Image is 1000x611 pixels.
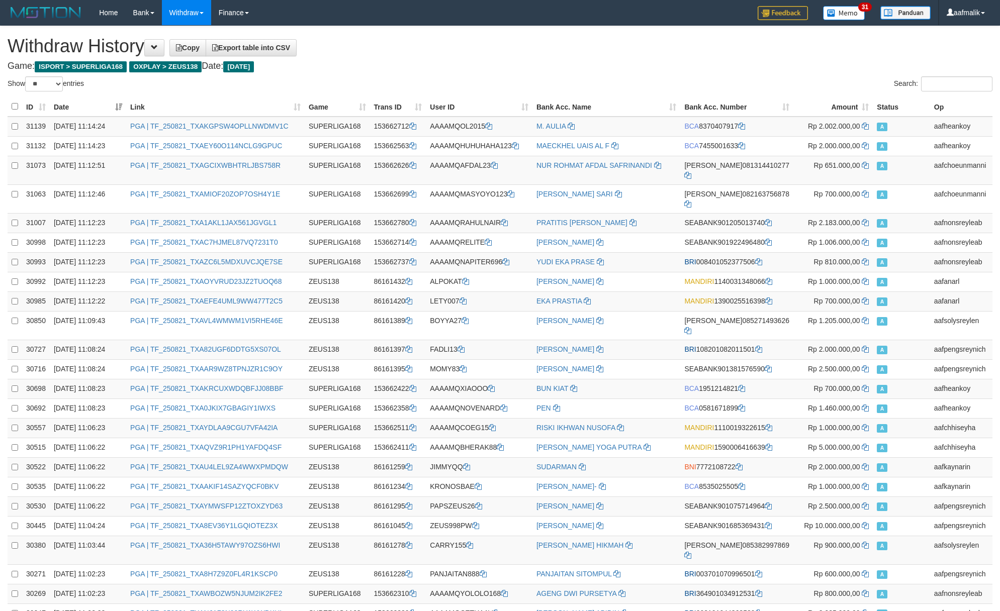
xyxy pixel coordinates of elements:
[426,252,532,272] td: AAAAMQNAPITER696
[130,258,283,266] a: PGA | TF_250821_TXAZC6L5MDXUVCJQE7SE
[35,61,127,72] span: ISPORT > SUPERLIGA168
[50,496,126,516] td: [DATE] 11:06:22
[22,233,50,252] td: 30998
[930,156,992,184] td: aafchoeunmanni
[894,76,992,91] label: Search:
[684,463,696,471] span: BNI
[370,311,426,340] td: 86161389
[930,516,992,536] td: aafpengsreynich
[808,443,860,451] span: Rp 5.000.000,00
[814,384,860,392] span: Rp 700.000,00
[877,522,887,531] span: Approved - Marked by aafpengsreynich
[22,97,50,117] th: ID: activate to sort column ascending
[808,122,860,130] span: Rp 2.002.000,00
[370,252,426,272] td: 153662737
[370,340,426,359] td: 86161397
[680,516,793,536] td: 901685369431
[8,61,992,71] h4: Game: Date:
[305,564,370,584] td: ZEUS138
[50,97,126,117] th: Date: activate to sort column ascending
[536,161,652,169] a: NUR ROHMAT AFDAL SAFRINANDI
[50,252,126,272] td: [DATE] 11:12:23
[930,398,992,418] td: aafheankoy
[930,418,992,438] td: aafchhiseyha
[808,365,860,373] span: Rp 2.500.000,00
[684,482,699,490] span: BCA
[22,379,50,398] td: 30698
[50,117,126,137] td: [DATE] 11:14:24
[305,418,370,438] td: SUPERLIGA168
[684,219,717,227] span: SEABANK
[680,477,793,496] td: 8535025505
[130,161,281,169] a: PGA | TF_250821_TXAGCIXWBHTRLJBS758R
[305,184,370,213] td: SUPERLIGA168
[22,516,50,536] td: 30445
[758,6,808,20] img: Feedback.jpg
[536,297,582,305] a: EKA PRASTIA
[22,213,50,233] td: 31007
[793,97,873,117] th: Amount: activate to sort column ascending
[808,502,860,510] span: Rp 2.500.000,00
[877,258,887,267] span: Approved - Marked by aafnonsreyleab
[536,424,615,432] a: RISKI IKHWAN NUSOFA
[426,496,532,516] td: PAPSZEUS26
[536,522,594,530] a: [PERSON_NAME]
[536,384,568,392] a: BUN KIAT
[370,213,426,233] td: 153662780
[50,536,126,564] td: [DATE] 11:03:44
[536,404,551,412] a: PEN
[426,564,532,584] td: PANJAITAN888
[684,384,699,392] span: BCA
[426,311,532,340] td: BOYYA27
[877,346,887,354] span: Approved - Marked by aafpengsreynich
[536,589,616,597] a: AGENG DWI PURSETYA
[536,482,597,490] a: [PERSON_NAME]-
[130,142,282,150] a: PGA | TF_250821_TXAEY60O114NCLG9GPUC
[930,359,992,379] td: aafpengsreynich
[930,564,992,584] td: aafpengsreynich
[426,272,532,291] td: ALPOKAT
[877,278,887,286] span: Approved - Marked by aafanarl
[50,418,126,438] td: [DATE] 11:06:23
[305,359,370,379] td: ZEUS138
[223,61,254,72] span: [DATE]
[814,297,860,305] span: Rp 700.000,00
[680,457,793,477] td: 7772108722
[370,379,426,398] td: 153662422
[426,359,532,379] td: MOMY83
[22,398,50,418] td: 30692
[426,477,532,496] td: KRONOSBAE
[130,317,283,325] a: PGA | TF_250821_TXAVL4WMWM1VI5RHE46E
[50,359,126,379] td: [DATE] 11:08:24
[50,438,126,457] td: [DATE] 11:06:22
[680,156,793,184] td: 081314410277
[877,385,887,393] span: Approved - Marked by aafheankoy
[370,233,426,252] td: 153662714
[930,136,992,156] td: aafheankoy
[426,184,532,213] td: AAAAMQMASYOYO123
[50,156,126,184] td: [DATE] 11:12:51
[684,404,699,412] span: BCA
[50,398,126,418] td: [DATE] 11:08:23
[814,190,860,198] span: Rp 700.000,00
[426,379,532,398] td: AAAAMQXIAOOO
[930,117,992,137] td: aafheankoy
[877,190,887,199] span: Approved - Marked by aafchoeunmanni
[930,438,992,457] td: aafchhiseyha
[50,379,126,398] td: [DATE] 11:08:23
[22,156,50,184] td: 31073
[22,291,50,311] td: 30985
[370,496,426,516] td: 86161295
[426,398,532,418] td: AAAAMQNOVENARD
[536,345,594,353] a: [PERSON_NAME]
[880,6,931,20] img: panduan.png
[808,404,860,412] span: Rp 1.460.000,00
[370,398,426,418] td: 153662358
[305,136,370,156] td: SUPERLIGA168
[877,123,887,131] span: Approved - Marked by aafheankoy
[305,496,370,516] td: ZEUS138
[536,502,594,510] a: [PERSON_NAME]
[370,457,426,477] td: 86161259
[877,463,887,472] span: Approved - Marked by aafkaynarin
[680,311,793,340] td: 085271493626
